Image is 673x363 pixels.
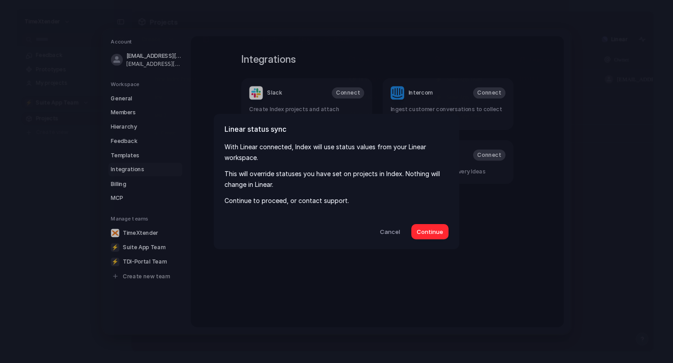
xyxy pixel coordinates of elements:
button: Cancel [372,224,408,239]
span: Continue [417,228,443,237]
button: Continue [411,224,449,239]
h2: Linear status sync [224,124,449,134]
p: This will override statuses you have set on projects in Index. Nothing will change in Linear. [224,169,449,190]
p: Continue to proceed, or contact support. [224,195,449,207]
span: Cancel [380,228,400,237]
p: With Linear connected, Index will use status values from your Linear workspace. [224,142,449,164]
